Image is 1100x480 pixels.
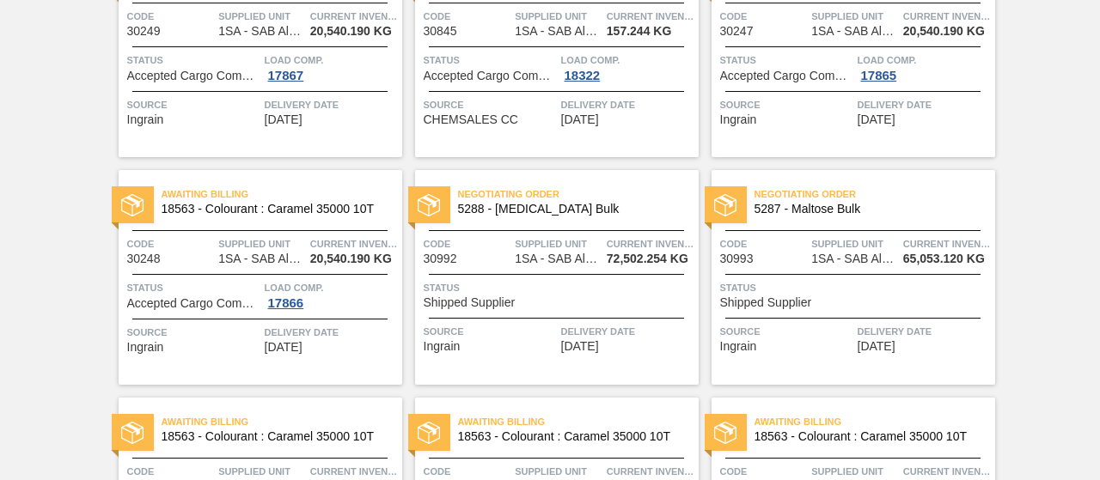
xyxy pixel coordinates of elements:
div: 17866 [265,296,308,310]
span: 18563 - Colourant : Caramel 35000 10T [162,203,388,216]
span: Supplied Unit [811,8,899,25]
span: Source [127,96,260,113]
a: Load Comp.17867 [265,52,398,82]
span: Current inventory [903,463,991,480]
img: status [121,194,144,216]
span: Status [720,279,991,296]
span: Accepted Cargo Composition [424,70,557,82]
span: 18563 - Colourant : Caramel 35000 10T [755,430,981,443]
span: Current inventory [903,8,991,25]
span: 08/04/2025 [265,113,302,126]
span: Negotiating Order [458,185,699,203]
span: 1SA - SAB Alrode Brewery [811,25,897,38]
span: Code [127,235,215,252]
span: 1SA - SAB Alrode Brewery [218,252,304,265]
span: 30247 [720,25,754,38]
span: 30845 [424,25,457,38]
span: Ingrain [720,113,757,126]
a: Load Comp.17865 [858,52,991,82]
span: 08/29/2025 [265,341,302,354]
span: Code [424,8,511,25]
span: 1SA - SAB Alrode Brewery [218,25,304,38]
span: Ingrain [720,340,757,353]
span: Supplied Unit [515,463,602,480]
span: Shipped Supplier [720,296,812,309]
span: Status [127,52,260,69]
span: Source [127,324,260,341]
span: Load Comp. [561,52,694,69]
span: 72,502.254 KG [607,252,688,265]
span: Delivery Date [265,96,398,113]
span: Awaiting Billing [755,413,995,430]
img: status [121,422,144,444]
span: 30248 [127,252,161,265]
span: Current inventory [310,8,398,25]
span: Source [720,96,853,113]
span: Current inventory [903,235,991,252]
span: Supplied Unit [218,8,306,25]
a: Load Comp.18322 [561,52,694,82]
span: 157.244 KG [607,25,672,38]
span: Code [720,463,808,480]
span: 5288 - Dextrose Bulk [458,203,685,216]
span: 20,540.190 KG [310,252,392,265]
span: Ingrain [127,341,164,354]
span: 5287 - Maltose Bulk [755,203,981,216]
span: Source [720,323,853,340]
span: 1SA - SAB Alrode Brewery [515,252,601,265]
span: Status [127,279,260,296]
span: Status [720,52,853,69]
span: Code [720,8,808,25]
span: Awaiting Billing [162,185,402,203]
span: 18563 - Colourant : Caramel 35000 10T [458,430,685,443]
span: 20,540.190 KG [310,25,392,38]
span: Source [424,96,557,113]
img: status [418,422,440,444]
a: statusAwaiting Billing18563 - Colourant : Caramel 35000 10TCode30248Supplied Unit1SA - SAB Alrode... [106,170,402,385]
span: 65,053.120 KG [903,252,985,265]
span: Current inventory [310,463,398,480]
span: Delivery Date [265,324,398,341]
span: Delivery Date [561,323,694,340]
span: Ingrain [127,113,164,126]
a: statusNegotiating Order5288 - [MEDICAL_DATA] BulkCode30992Supplied Unit1SA - SAB Alrode BreweryCu... [402,170,699,385]
span: Status [424,279,694,296]
span: Accepted Cargo Composition [127,297,260,310]
span: Delivery Date [858,323,991,340]
span: Code [127,8,215,25]
a: Load Comp.17866 [265,279,398,310]
span: 18563 - Colourant : Caramel 35000 10T [162,430,388,443]
span: Current inventory [607,8,694,25]
span: CHEMSALES CC [424,113,518,126]
span: 08/26/2025 [561,113,599,126]
a: statusNegotiating Order5287 - Maltose BulkCode30993Supplied Unit1SA - SAB Alrode BreweryCurrent i... [699,170,995,385]
span: 30993 [720,252,754,265]
span: Shipped Supplier [424,296,516,309]
span: Supplied Unit [811,463,899,480]
span: Supplied Unit [811,235,899,252]
span: Accepted Cargo Composition [127,70,260,82]
img: status [714,194,736,216]
img: status [418,194,440,216]
span: Delivery Date [561,96,694,113]
span: Awaiting Billing [458,413,699,430]
span: 1SA - SAB Alrode Brewery [515,25,601,38]
span: 1SA - SAB Alrode Brewery [811,252,897,265]
span: Negotiating Order [755,185,995,203]
span: Awaiting Billing [162,413,402,430]
div: 18322 [561,69,604,82]
span: Supplied Unit [515,235,602,252]
span: 08/31/2025 [858,340,895,353]
span: Current inventory [607,463,694,480]
span: Current inventory [607,235,694,252]
span: Ingrain [424,340,461,353]
span: Load Comp. [265,52,398,69]
span: 30992 [424,252,457,265]
span: 08/26/2025 [858,113,895,126]
span: 08/31/2025 [561,340,599,353]
div: 17867 [265,69,308,82]
div: 17865 [858,69,901,82]
span: Code [127,463,215,480]
span: Current inventory [310,235,398,252]
span: Supplied Unit [218,235,306,252]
